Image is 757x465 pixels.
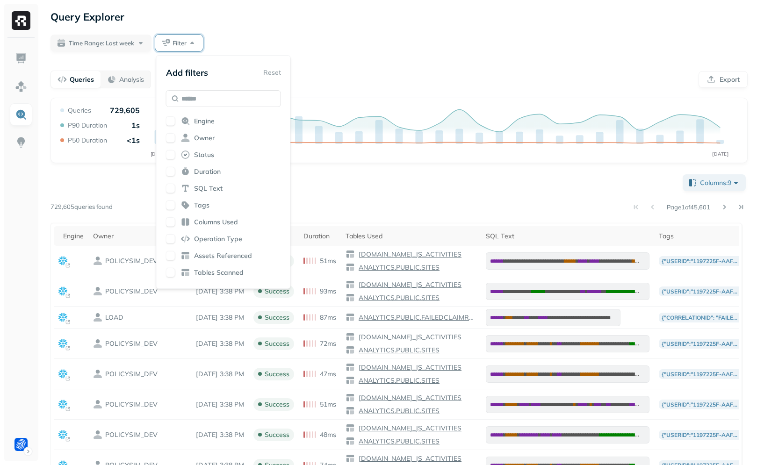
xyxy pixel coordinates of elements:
p: [DOMAIN_NAME]_JS_ACTIVITIES [357,280,461,289]
p: 51ms [320,400,336,409]
div: SQL Text [486,232,649,241]
p: 72ms [320,339,336,348]
p: success [265,339,289,348]
p: ANALYTICS.PUBLIC.SITES [357,437,440,446]
img: Insights [15,136,27,149]
p: success [265,287,289,296]
img: table [346,436,355,446]
span: Time Range: Last week [69,39,134,48]
tspan: [DATE] [712,151,728,157]
p: P50 Duration [68,136,107,145]
button: Filter [155,35,203,51]
button: Time Range: Last week [50,35,151,51]
a: ANALYTICS.PUBLIC.SITES [355,407,440,415]
p: Sep 15, 2025 3:38 PM [196,287,244,296]
a: [DOMAIN_NAME]_JS_ACTIVITIES [355,363,461,372]
p: POLICYSIM_DEV [105,287,158,296]
span: Tags [194,201,209,210]
p: 47ms [320,370,336,379]
img: Ryft [12,11,30,30]
p: 48ms [320,430,336,439]
div: Tags [659,232,743,241]
p: 93ms [320,287,336,296]
p: Query Explorer [50,8,124,25]
img: Dashboard [15,52,27,64]
p: 729,605 [110,106,140,115]
p: ANALYTICS.PUBLIC.SITES [357,376,440,385]
p: Sep 15, 2025 3:38 PM [196,400,244,409]
p: Sep 15, 2025 3:38 PM [196,313,244,322]
p: [DOMAIN_NAME]_JS_ACTIVITIES [357,333,461,342]
a: [DOMAIN_NAME]_JS_ACTIVITIES [355,280,461,289]
p: POLICYSIM_DEV [105,370,158,379]
div: Owner [93,232,187,241]
p: success [265,400,289,409]
span: Assets Referenced [194,251,252,260]
p: success [265,370,289,379]
p: 1s [131,121,140,130]
p: Sep 15, 2025 3:38 PM [196,370,244,379]
span: Status [194,150,214,159]
p: LOAD [105,313,123,322]
img: table [346,393,355,402]
a: [DOMAIN_NAME]_JS_ACTIVITIES [355,393,461,402]
a: ANALYTICS.PUBLIC.SITES [355,376,440,385]
p: P90 Duration [68,121,107,130]
img: table [346,332,355,342]
p: Page 1 of 45,601 [667,203,710,211]
a: ANALYTICS.PUBLIC.SITES [355,263,440,272]
p: ANALYTICS.PUBLIC.SITES [357,407,440,415]
img: table [346,263,355,272]
img: table [346,406,355,415]
img: table [346,454,355,463]
p: ANALYTICS.PUBLIC.SITES [357,346,440,355]
p: {"userId":"1197225f-aaf1-4846-87ab-f5f0729b70e7","siteNumber":4,"email":"[EMAIL_ADDRESS][PERSON_N... [659,430,743,440]
span: Owner [194,134,215,143]
p: Queries [68,106,91,115]
img: table [346,363,355,372]
p: [DOMAIN_NAME]_JS_ACTIVITIES [357,363,461,372]
p: {"userId":"1197225f-aaf1-4846-87ab-f5f0729b70e7","siteNumber":4,"email":"[EMAIL_ADDRESS][PERSON_N... [659,256,743,266]
a: [DOMAIN_NAME]_JS_ACTIVITIES [355,333,461,342]
a: ANALYTICS.PUBLIC.SITES [355,437,440,446]
span: Columns: 9 [700,178,741,187]
img: Query Explorer [15,108,27,121]
a: [DOMAIN_NAME]_JS_ACTIVITIES [355,424,461,433]
button: Export [699,71,748,88]
p: Add filters [166,67,208,78]
span: Operation Type [194,235,242,243]
p: ANALYTICS.PUBLIC.SITES [357,293,440,302]
a: ANALYTICS.PUBLIC.SITES [355,293,440,302]
span: Engine [194,117,215,126]
p: [DOMAIN_NAME]_JS_ACTIVITIES [357,393,461,402]
div: Engine [63,232,84,241]
div: Tables Used [346,232,476,241]
img: table [346,280,355,289]
p: Sep 15, 2025 3:38 PM [196,430,244,439]
span: SQL Text [194,184,223,193]
span: Duration [194,167,221,176]
p: success [265,430,289,439]
p: [DOMAIN_NAME]_JS_ACTIVITIES [357,454,461,463]
p: [DOMAIN_NAME]_JS_ACTIVITIES [357,424,461,433]
tspan: [DATE] [151,151,167,157]
a: ANALYTICS.PUBLIC.FAILEDCLAIMREQUESTS [355,313,476,322]
img: table [346,423,355,433]
p: Sep 15, 2025 3:38 PM [196,339,244,348]
img: Forter [14,438,28,451]
p: POLICYSIM_DEV [105,339,158,348]
img: table [346,293,355,302]
span: Tables Scanned [194,268,244,277]
p: {"userId":"1197225f-aaf1-4846-87ab-f5f0729b70e7","siteNumber":4,"email":"[EMAIL_ADDRESS][PERSON_N... [659,369,743,379]
p: {"correlationId": "failedClaimRequests-d20250915-20250915123806-57eb", "job_name": "rds_loader_in... [659,313,743,322]
span: Columns Used [194,218,238,227]
a: [DOMAIN_NAME]_JS_ACTIVITIES [355,250,461,259]
p: POLICYSIM_DEV [105,257,158,265]
p: 729,605 queries found [50,202,113,212]
span: Filter [173,39,187,48]
img: table [346,250,355,259]
p: {"userId":"1197225f-aaf1-4846-87ab-f5f0729b70e7","siteNumber":4,"email":"[EMAIL_ADDRESS][PERSON_N... [659,400,743,409]
p: {"userId":"1197225f-aaf1-4846-87ab-f5f0729b70e7","siteNumber":4,"email":"[EMAIL_ADDRESS][PERSON_N... [659,339,743,349]
img: table [346,376,355,385]
p: 51ms [320,257,336,265]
